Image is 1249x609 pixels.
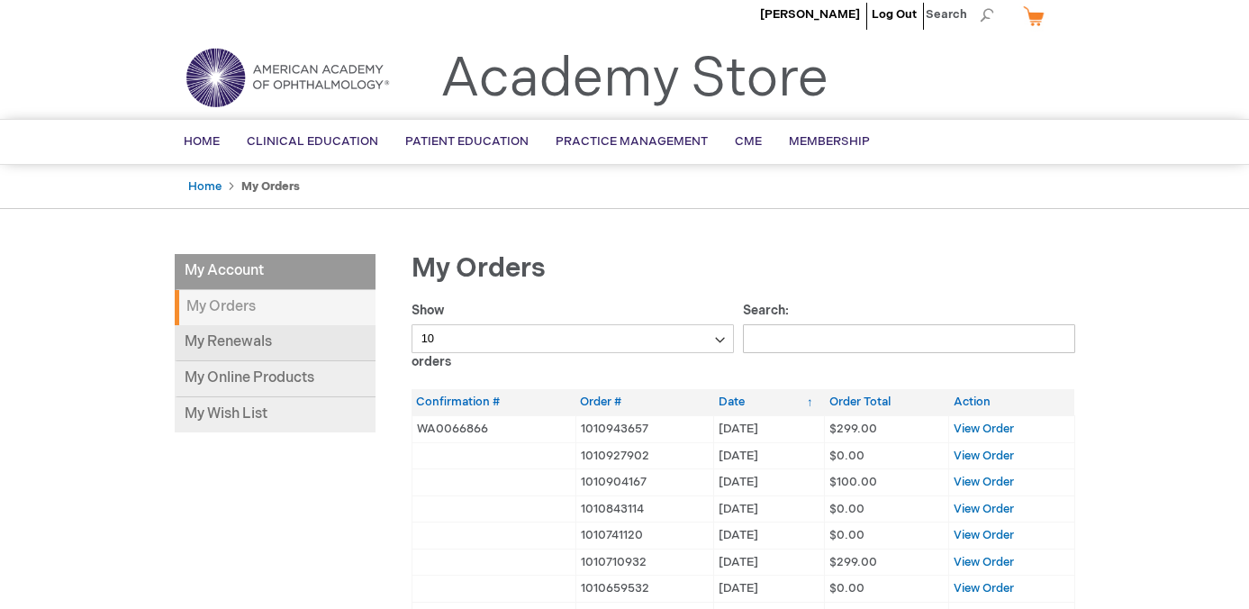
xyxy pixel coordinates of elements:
[954,449,1014,463] a: View Order
[575,523,713,550] td: 1010741120
[440,47,828,112] a: Academy Store
[575,415,713,442] td: 1010943657
[175,325,376,361] a: My Renewals
[829,555,877,569] span: $299.00
[175,397,376,432] a: My Wish List
[789,134,870,149] span: Membership
[954,581,1014,595] a: View Order
[714,576,825,603] td: [DATE]
[825,389,949,415] th: Order Total: activate to sort column ascending
[954,502,1014,516] a: View Order
[872,7,917,22] a: Log Out
[829,528,864,542] span: $0.00
[829,502,864,516] span: $0.00
[575,389,713,415] th: Order #: activate to sort column ascending
[735,134,762,149] span: CME
[175,290,376,325] strong: My Orders
[405,134,529,149] span: Patient Education
[714,469,825,496] td: [DATE]
[575,495,713,523] td: 1010843114
[412,389,575,415] th: Confirmation #: activate to sort column ascending
[760,7,860,22] a: [PERSON_NAME]
[714,523,825,550] td: [DATE]
[829,581,864,595] span: $0.00
[829,422,877,436] span: $299.00
[175,361,376,397] a: My Online Products
[714,389,825,415] th: Date: activate to sort column ascending
[714,495,825,523] td: [DATE]
[575,442,713,469] td: 1010927902
[412,303,735,369] label: Show orders
[188,179,222,194] a: Home
[949,389,1074,415] th: Action: activate to sort column ascending
[714,415,825,442] td: [DATE]
[412,252,546,285] span: My Orders
[743,303,1075,346] label: Search:
[575,576,713,603] td: 1010659532
[954,528,1014,542] a: View Order
[556,134,708,149] span: Practice Management
[714,442,825,469] td: [DATE]
[241,179,300,194] strong: My Orders
[743,324,1075,353] input: Search:
[575,469,713,496] td: 1010904167
[954,475,1014,489] a: View Order
[714,549,825,576] td: [DATE]
[184,134,220,149] span: Home
[412,415,575,442] td: WA0066866
[954,422,1014,436] a: View Order
[575,549,713,576] td: 1010710932
[247,134,378,149] span: Clinical Education
[412,324,735,353] select: Showorders
[954,555,1014,569] a: View Order
[829,475,877,489] span: $100.00
[829,449,864,463] span: $0.00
